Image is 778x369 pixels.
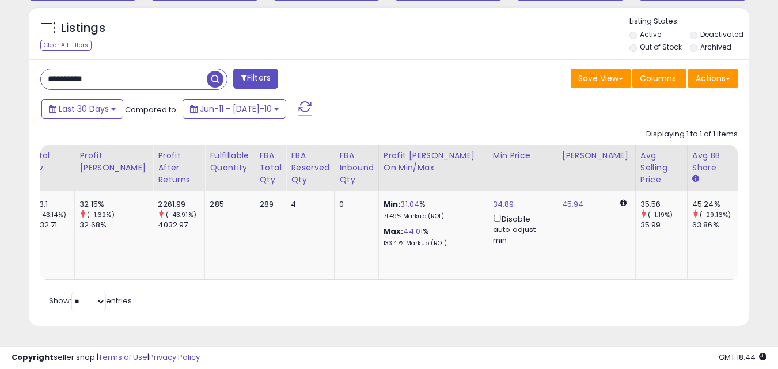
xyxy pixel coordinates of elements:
[35,210,66,219] small: (-43.14%)
[87,210,114,219] small: (-1.62%)
[700,210,731,219] small: (-29.16%)
[260,199,278,210] div: 289
[166,210,196,219] small: (-43.91%)
[79,220,153,230] div: 32.68%
[291,150,329,186] div: FBA Reserved Qty
[640,199,687,210] div: 35.56
[493,150,552,162] div: Min Price
[640,29,661,39] label: Active
[692,199,739,210] div: 45.24%
[339,150,374,186] div: FBA inbound Qty
[493,199,514,210] a: 34.89
[149,352,200,363] a: Privacy Policy
[291,199,325,210] div: 4
[79,199,153,210] div: 32.15%
[233,69,278,89] button: Filters
[692,150,734,174] div: Avg BB Share
[260,150,282,186] div: FBA Total Qty
[49,295,132,306] span: Show: entries
[158,199,204,210] div: 2261.99
[61,20,105,36] h5: Listings
[384,212,479,220] p: 71.49% Markup (ROI)
[648,210,673,219] small: (-1.19%)
[688,69,738,88] button: Actions
[339,199,370,210] div: 0
[40,40,92,51] div: Clear All Filters
[125,104,178,115] span: Compared to:
[646,129,738,140] div: Displaying 1 to 1 of 1 items
[378,145,488,191] th: The percentage added to the cost of goods (COGS) that forms the calculator for Min & Max prices.
[28,199,74,210] div: 7183.1
[12,352,200,363] div: seller snap | |
[200,103,272,115] span: Jun-11 - [DATE]-10
[183,99,286,119] button: Jun-11 - [DATE]-10
[562,150,631,162] div: [PERSON_NAME]
[493,212,548,246] div: Disable auto adjust min
[700,29,743,39] label: Deactivated
[629,16,749,27] p: Listing States:
[384,226,404,237] b: Max:
[158,220,204,230] div: 4032.97
[632,69,686,88] button: Columns
[571,69,631,88] button: Save View
[640,73,676,84] span: Columns
[210,150,249,174] div: Fulfillable Quantity
[719,352,766,363] span: 2025-08-10 18:44 GMT
[403,226,423,237] a: 44.01
[640,150,682,186] div: Avg Selling Price
[692,220,739,230] div: 63.86%
[158,150,200,186] div: Profit After Returns
[12,352,54,363] strong: Copyright
[41,99,123,119] button: Last 30 Days
[640,220,687,230] div: 35.99
[210,199,245,210] div: 285
[692,174,699,184] small: Avg BB Share.
[640,42,682,52] label: Out of Stock
[700,42,731,52] label: Archived
[79,150,148,174] div: Profit [PERSON_NAME]
[384,239,479,248] p: 133.47% Markup (ROI)
[59,103,109,115] span: Last 30 Days
[28,220,74,230] div: 12632.71
[98,352,147,363] a: Terms of Use
[384,199,401,210] b: Min:
[28,150,70,174] div: Total Rev.
[384,150,483,174] div: Profit [PERSON_NAME] on Min/Max
[562,199,584,210] a: 45.94
[384,199,479,220] div: %
[384,226,479,248] div: %
[400,199,419,210] a: 31.04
